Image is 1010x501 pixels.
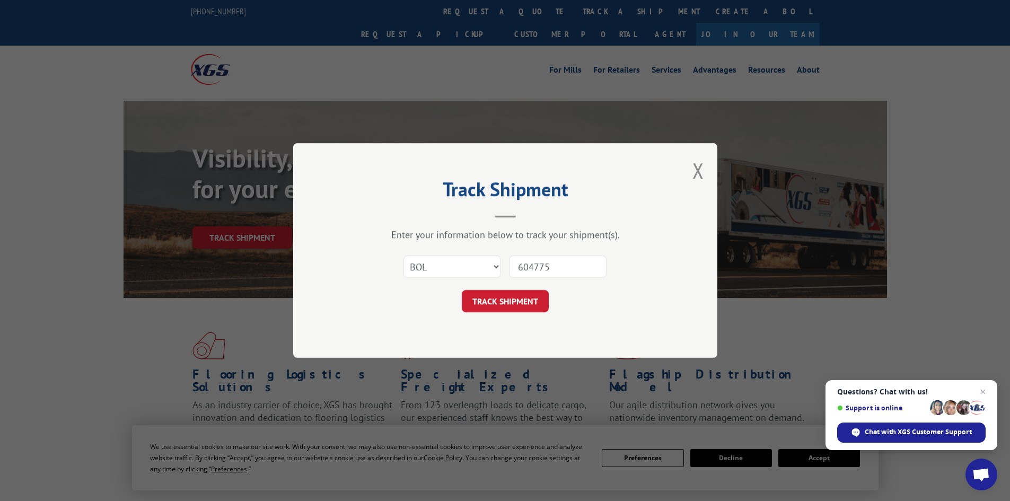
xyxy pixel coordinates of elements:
[346,182,664,202] h2: Track Shipment
[965,459,997,490] div: Open chat
[837,404,926,412] span: Support is online
[692,156,704,184] button: Close modal
[346,228,664,241] div: Enter your information below to track your shipment(s).
[865,427,972,437] span: Chat with XGS Customer Support
[837,388,986,396] span: Questions? Chat with us!
[837,423,986,443] div: Chat with XGS Customer Support
[462,290,549,312] button: TRACK SHIPMENT
[977,385,989,398] span: Close chat
[509,256,607,278] input: Number(s)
